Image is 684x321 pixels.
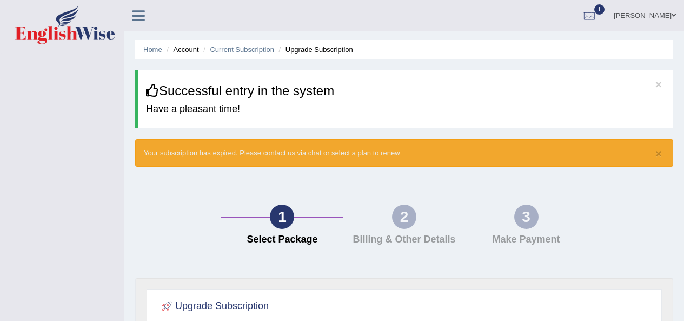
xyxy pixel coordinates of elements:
[514,205,539,229] div: 3
[349,234,460,245] h4: Billing & Other Details
[159,298,269,315] h2: Upgrade Subscription
[655,78,662,90] button: ×
[594,4,605,15] span: 1
[392,205,416,229] div: 2
[143,45,162,54] a: Home
[470,234,582,245] h4: Make Payment
[270,205,294,229] div: 1
[210,45,274,54] a: Current Subscription
[655,148,662,159] button: ×
[164,44,198,55] li: Account
[227,234,338,245] h4: Select Package
[135,139,673,167] div: Your subscription has expired. Please contact us via chat or select a plan to renew
[276,44,353,55] li: Upgrade Subscription
[146,84,665,98] h3: Successful entry in the system
[146,104,665,115] h4: Have a pleasant time!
